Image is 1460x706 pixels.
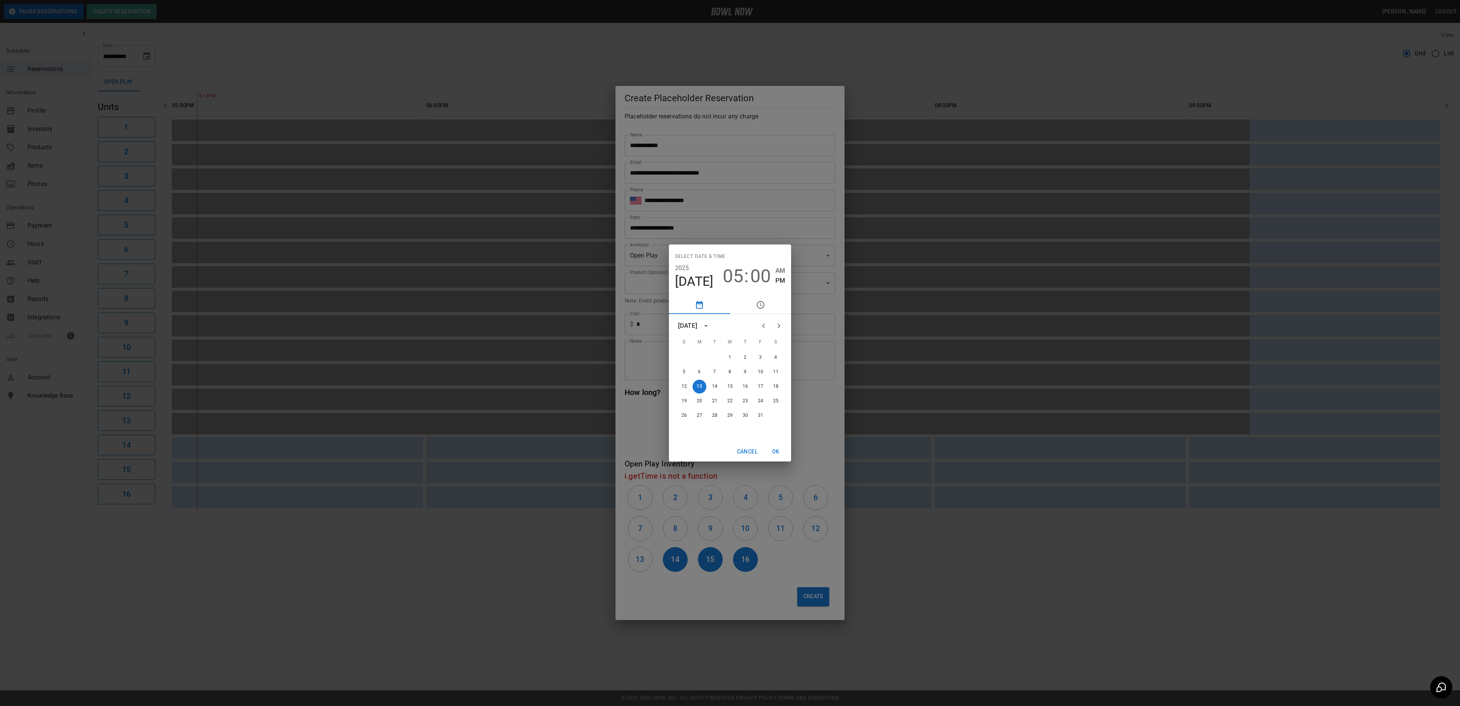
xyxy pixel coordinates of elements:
button: 11 [769,365,783,379]
button: 17 [754,380,767,393]
button: 27 [693,409,706,423]
button: 25 [769,394,783,408]
button: 12 [677,380,691,393]
button: 31 [754,409,767,423]
button: 16 [738,380,752,393]
button: 6 [693,365,706,379]
button: 3 [754,351,767,364]
button: 13 [693,380,706,393]
button: 15 [723,380,737,393]
button: Previous month [756,318,771,334]
button: [DATE] [675,274,714,290]
button: 4 [769,351,783,364]
button: 2025 [675,263,689,274]
span: : [744,266,749,287]
button: 1 [723,351,737,364]
button: 26 [677,409,691,423]
button: 9 [738,365,752,379]
button: 20 [693,394,706,408]
button: 5 [677,365,691,379]
button: OK [764,445,788,459]
button: 10 [754,365,767,379]
button: 19 [677,394,691,408]
button: 30 [738,409,752,423]
span: Friday [754,335,767,350]
button: 29 [723,409,737,423]
button: 8 [723,365,737,379]
button: Next month [771,318,787,334]
button: 18 [769,380,783,393]
button: 28 [708,409,722,423]
button: 2 [738,351,752,364]
button: 24 [754,394,767,408]
button: 23 [738,394,752,408]
button: 22 [723,394,737,408]
button: 00 [750,266,771,287]
button: Cancel [734,445,761,459]
span: Monday [693,335,706,350]
button: 21 [708,394,722,408]
span: Saturday [769,335,783,350]
button: PM [775,275,785,286]
button: pick time [730,296,791,314]
span: Sunday [677,335,691,350]
button: 05 [723,266,743,287]
button: 7 [708,365,722,379]
span: Thursday [738,335,752,350]
span: Tuesday [708,335,722,350]
button: pick date [669,296,730,314]
div: [DATE] [678,321,697,330]
span: Wednesday [723,335,737,350]
span: Select date & time [675,251,725,263]
button: 14 [708,380,722,393]
button: AM [775,266,785,276]
button: calendar view is open, switch to year view [699,319,712,332]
